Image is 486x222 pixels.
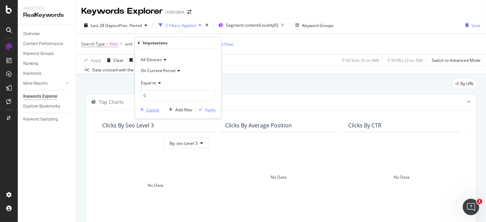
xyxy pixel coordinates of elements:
span: vs Prev. Period [115,23,142,28]
div: Overview [23,30,40,38]
span: By URL [460,82,474,86]
div: Clicks By seo Level 3 [102,122,154,129]
div: Keyword Groups [302,23,334,28]
div: 2 Filters Applied [165,23,196,28]
div: Analytics [23,5,70,11]
div: Add filter [175,107,193,113]
div: More Reports [23,80,48,87]
div: Keyword Groups [23,50,54,57]
span: Segment: content/LocalityIQ [226,22,278,28]
div: Clicks By CTR [348,122,381,129]
a: Keywords [23,70,71,77]
div: Content Performance [23,40,63,47]
div: legacy label [453,79,476,88]
div: RealKeywords [23,11,70,19]
span: By: seo Level 3 [170,140,198,146]
a: Overview [23,30,71,38]
span: Equal to [141,80,156,86]
span: 1 [477,199,482,204]
button: Last 28 DaysvsPrev. Period [81,20,150,31]
div: Keyword Sampling [23,116,58,123]
a: Keywords Explorer [23,93,71,100]
a: Ranking [23,60,71,67]
div: Keywords Explorer [81,5,163,17]
button: 2 Filters Applied [156,20,204,31]
span: = [106,41,108,47]
div: No Data [148,182,163,188]
button: Apply [196,106,216,113]
div: times [204,22,210,29]
span: Web [109,39,118,49]
a: Keyword Sampling [23,116,71,123]
div: Data crossed with the Crawl [92,67,146,73]
div: Apply [91,57,101,63]
div: Impressions [143,40,167,46]
a: Explorer Bookmarks [23,103,71,110]
div: Save [471,23,481,28]
div: Top Charts [99,99,124,106]
div: and [125,41,132,47]
a: Keyword Groups [23,50,71,57]
iframe: Intercom live chat [463,199,479,215]
button: Segment:content/LocalityIQ [216,20,287,31]
button: Add filter [166,106,193,113]
div: Keywords Explorer [23,93,57,100]
span: On Current Period [141,68,175,73]
div: arrow-right-arrow-left [187,10,191,14]
button: By: seo Level 3 [164,138,209,149]
a: Content Performance [23,40,71,47]
div: nobroker [165,9,185,15]
div: No Data [394,174,409,180]
button: Apply [81,55,101,66]
div: Explorer Bookmarks [23,103,60,110]
div: Keywords [23,70,41,77]
button: Save [127,55,145,66]
a: More Reports [23,80,64,87]
div: 0 % URLs ( 0 on 5M ) [388,57,423,63]
span: All Devices [141,57,162,63]
span: Search Type [81,41,105,47]
div: Ranking [23,60,38,67]
button: Keyword Groups [293,20,336,31]
button: Cancel [138,106,159,113]
div: Switch to Advanced Mode [432,57,481,63]
div: No Data [271,174,286,180]
div: Add Filter [216,41,234,47]
button: Clear [104,55,124,66]
div: Apply [205,107,216,113]
button: Save [463,20,481,31]
div: Clicks By Average Position [225,122,292,129]
div: 0 % Clicks ( 0 on 4M ) [342,57,379,63]
span: Last 28 Days [91,23,115,28]
div: Cancel [146,107,159,113]
div: Clear [113,57,124,63]
button: Switch to Advanced Mode [429,55,481,66]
